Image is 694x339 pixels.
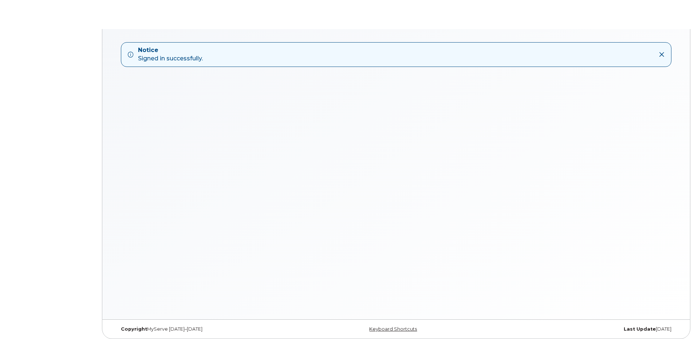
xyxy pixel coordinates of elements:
div: MyServe [DATE]–[DATE] [115,326,303,332]
div: [DATE] [490,326,677,332]
strong: Notice [138,46,203,55]
div: Signed in successfully. [138,46,203,63]
strong: Last Update [624,326,656,332]
a: Keyboard Shortcuts [369,326,417,332]
strong: Copyright [121,326,147,332]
